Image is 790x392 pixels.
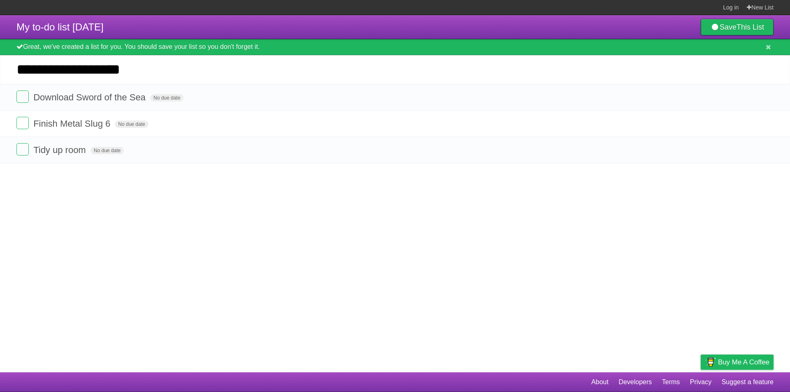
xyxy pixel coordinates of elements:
[662,374,680,390] a: Terms
[705,355,716,369] img: Buy me a coffee
[701,355,774,370] a: Buy me a coffee
[591,374,609,390] a: About
[33,118,112,129] span: Finish Metal Slug 6
[737,23,764,31] b: This List
[722,374,774,390] a: Suggest a feature
[33,145,88,155] span: Tidy up room
[16,143,29,155] label: Done
[91,147,124,154] span: No due date
[115,121,148,128] span: No due date
[16,117,29,129] label: Done
[16,90,29,103] label: Done
[718,355,769,369] span: Buy me a coffee
[701,19,774,35] a: SaveThis List
[690,374,711,390] a: Privacy
[618,374,652,390] a: Developers
[33,92,148,102] span: Download Sword of the Sea
[150,94,184,102] span: No due date
[16,21,104,32] span: My to-do list [DATE]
